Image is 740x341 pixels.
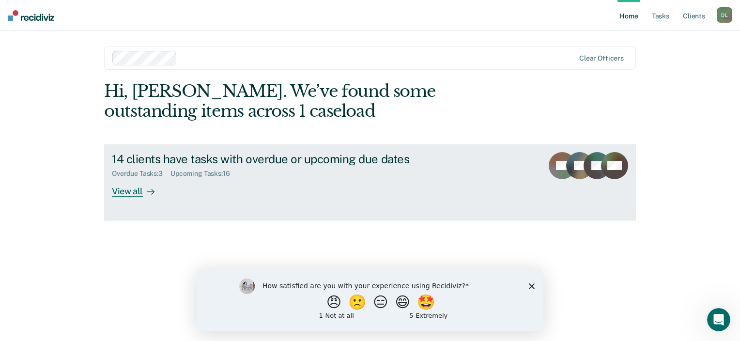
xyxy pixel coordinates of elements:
[579,54,624,62] div: Clear officers
[717,7,732,23] button: DL
[707,308,730,331] iframe: Intercom live chat
[197,269,543,331] iframe: Survey by Kim from Recidiviz
[112,170,170,178] div: Overdue Tasks : 3
[717,7,732,23] div: D L
[104,144,636,220] a: 14 clients have tasks with overdue or upcoming due datesOverdue Tasks:3Upcoming Tasks:16View all
[170,170,238,178] div: Upcoming Tasks : 16
[104,81,529,121] div: Hi, [PERSON_NAME]. We’ve found some outstanding items across 1 caseload
[112,178,166,197] div: View all
[112,152,452,166] div: 14 clients have tasks with overdue or upcoming due dates
[8,10,54,21] img: Recidiviz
